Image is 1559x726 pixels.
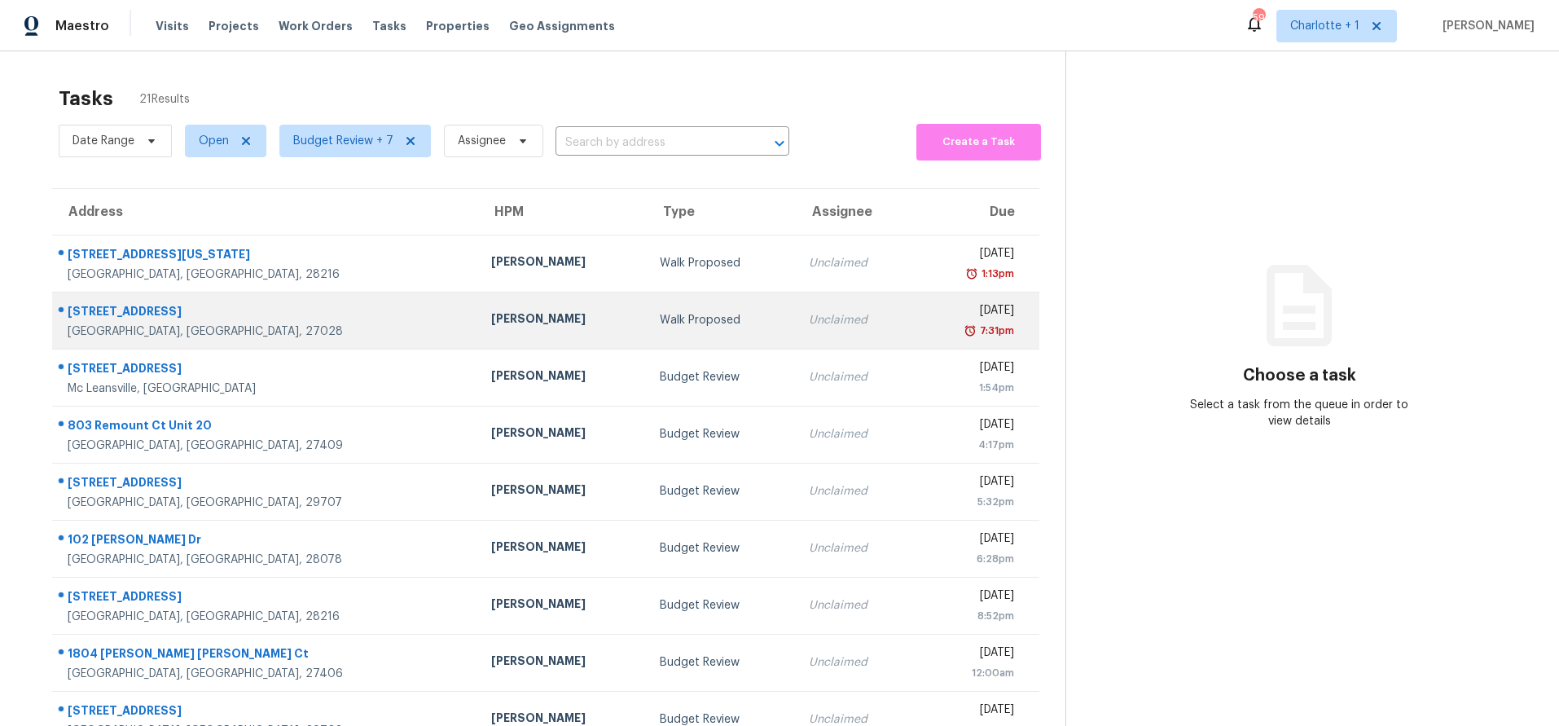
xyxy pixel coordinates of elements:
th: HPM [478,189,647,235]
span: Create a Task [924,133,1033,152]
img: Overdue Alarm Icon [964,323,977,339]
div: [GEOGRAPHIC_DATA], [GEOGRAPHIC_DATA], 27406 [68,666,465,682]
div: Budget Review [660,597,784,614]
div: 1:13pm [978,266,1014,282]
button: Create a Task [916,124,1041,161]
span: Open [199,133,229,149]
div: [GEOGRAPHIC_DATA], [GEOGRAPHIC_DATA], 28078 [68,552,465,568]
div: Select a task from the queue in order to view details [1183,397,1416,429]
div: Budget Review [660,426,784,442]
div: Unclaimed [809,426,902,442]
div: [STREET_ADDRESS] [68,588,465,609]
div: [PERSON_NAME] [491,253,634,274]
div: Mc Leansville, [GEOGRAPHIC_DATA] [68,381,465,397]
span: Assignee [458,133,506,149]
div: 102 [PERSON_NAME] Dr [68,531,465,552]
div: [STREET_ADDRESS] [68,474,465,495]
div: Budget Review [660,483,784,499]
input: Search by address [556,130,744,156]
div: 5:32pm [928,494,1014,510]
img: Overdue Alarm Icon [965,266,978,282]
div: [DATE] [928,359,1014,380]
div: [DATE] [928,473,1014,494]
div: [GEOGRAPHIC_DATA], [GEOGRAPHIC_DATA], 27409 [68,438,465,454]
div: 803 Remount Ct Unit 20 [68,417,465,438]
div: 7:31pm [977,323,1014,339]
div: [DATE] [928,302,1014,323]
div: 8:52pm [928,608,1014,624]
div: 1:54pm [928,380,1014,396]
div: Unclaimed [809,312,902,328]
span: Geo Assignments [509,18,615,34]
span: Tasks [372,20,406,32]
div: Unclaimed [809,654,902,671]
div: Budget Review [660,369,784,385]
span: [PERSON_NAME] [1436,18,1535,34]
div: [DATE] [928,530,1014,551]
div: [STREET_ADDRESS] [68,303,465,323]
span: Charlotte + 1 [1290,18,1359,34]
div: Unclaimed [809,597,902,614]
h2: Tasks [59,90,113,107]
div: [DATE] [928,587,1014,608]
span: Work Orders [279,18,353,34]
th: Due [915,189,1039,235]
div: Walk Proposed [660,255,784,271]
div: [PERSON_NAME] [491,482,634,502]
div: Unclaimed [809,540,902,557]
div: Unclaimed [809,255,902,271]
div: [PERSON_NAME] [491,310,634,331]
div: [PERSON_NAME] [491,425,634,445]
div: [GEOGRAPHIC_DATA], [GEOGRAPHIC_DATA], 28216 [68,266,465,283]
span: Properties [426,18,490,34]
div: [STREET_ADDRESS][US_STATE] [68,246,465,266]
div: [GEOGRAPHIC_DATA], [GEOGRAPHIC_DATA], 27028 [68,323,465,340]
div: [GEOGRAPHIC_DATA], [GEOGRAPHIC_DATA], 28216 [68,609,465,625]
div: Unclaimed [809,369,902,385]
div: Budget Review [660,540,784,557]
div: 1804 [PERSON_NAME] [PERSON_NAME] Ct [68,645,465,666]
div: [STREET_ADDRESS] [68,360,465,381]
span: 21 Results [139,91,190,108]
th: Type [647,189,797,235]
div: [DATE] [928,702,1014,722]
div: [GEOGRAPHIC_DATA], [GEOGRAPHIC_DATA], 29707 [68,495,465,511]
div: [PERSON_NAME] [491,539,634,559]
div: [DATE] [928,245,1014,266]
span: Projects [209,18,259,34]
div: Walk Proposed [660,312,784,328]
div: 12:00am [928,665,1014,681]
span: Visits [156,18,189,34]
span: Budget Review + 7 [293,133,393,149]
div: [DATE] [928,645,1014,665]
div: [PERSON_NAME] [491,653,634,673]
div: 6:28pm [928,551,1014,567]
span: Maestro [55,18,109,34]
th: Address [52,189,478,235]
div: 4:17pm [928,437,1014,453]
button: Open [768,132,791,155]
div: Budget Review [660,654,784,671]
div: [PERSON_NAME] [491,596,634,616]
div: [DATE] [928,416,1014,437]
div: [PERSON_NAME] [491,367,634,388]
h3: Choose a task [1243,367,1356,384]
th: Assignee [796,189,915,235]
div: Unclaimed [809,483,902,499]
span: Date Range [72,133,134,149]
div: 59 [1253,10,1264,26]
div: [STREET_ADDRESS] [68,702,465,723]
